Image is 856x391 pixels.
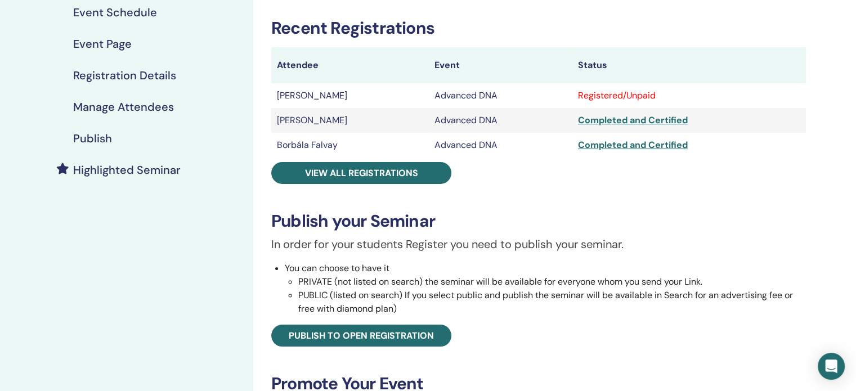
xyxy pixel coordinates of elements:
h4: Event Page [73,37,132,51]
a: Publish to open registration [271,325,451,347]
div: Open Intercom Messenger [818,353,845,380]
td: Advanced DNA [429,83,572,108]
td: [PERSON_NAME] [271,108,429,133]
td: Advanced DNA [429,108,572,133]
h4: Highlighted Seminar [73,163,181,177]
div: Completed and Certified [578,114,800,127]
li: PRIVATE (not listed on search) the seminar will be available for everyone whom you send your Link. [298,275,806,289]
h3: Publish your Seminar [271,211,806,231]
a: View all registrations [271,162,451,184]
div: Registered/Unpaid [578,89,800,102]
li: You can choose to have it [285,262,806,316]
th: Attendee [271,47,429,83]
div: Completed and Certified [578,138,800,152]
li: PUBLIC (listed on search) If you select public and publish the seminar will be available in Searc... [298,289,806,316]
span: Publish to open registration [289,330,434,341]
td: Borbála Falvay [271,133,429,158]
p: In order for your students Register you need to publish your seminar. [271,236,806,253]
th: Event [429,47,572,83]
h4: Manage Attendees [73,100,174,114]
h4: Registration Details [73,69,176,82]
h4: Event Schedule [73,6,157,19]
td: [PERSON_NAME] [271,83,429,108]
h3: Recent Registrations [271,18,806,38]
span: View all registrations [305,167,418,179]
h4: Publish [73,132,112,145]
td: Advanced DNA [429,133,572,158]
th: Status [572,47,806,83]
